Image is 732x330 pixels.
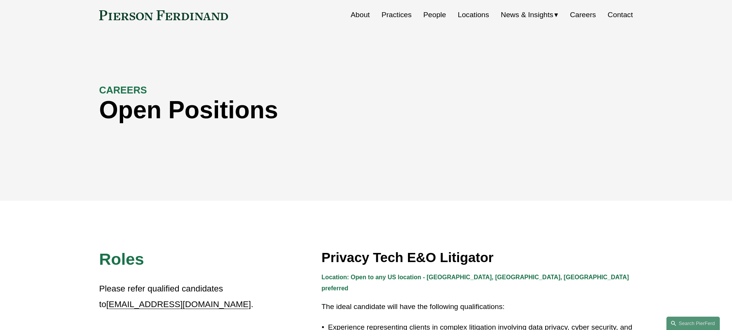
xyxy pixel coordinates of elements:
[458,8,489,22] a: Locations
[106,299,251,309] a: [EMAIL_ADDRESS][DOMAIN_NAME]
[99,281,255,312] p: Please refer qualified candidates to .
[351,8,370,22] a: About
[501,8,559,22] a: folder dropdown
[321,249,633,266] h3: Privacy Tech E&O Litigator
[99,96,499,124] h1: Open Positions
[501,8,554,22] span: News & Insights
[99,250,144,268] span: Roles
[321,300,633,314] p: The ideal candidate will have the following qualifications:
[570,8,596,22] a: Careers
[666,317,720,330] a: Search this site
[423,8,446,22] a: People
[99,85,147,95] strong: CAREERS
[321,274,631,291] strong: Location: Open to any US location - [GEOGRAPHIC_DATA], [GEOGRAPHIC_DATA], [GEOGRAPHIC_DATA] prefe...
[382,8,412,22] a: Practices
[608,8,633,22] a: Contact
